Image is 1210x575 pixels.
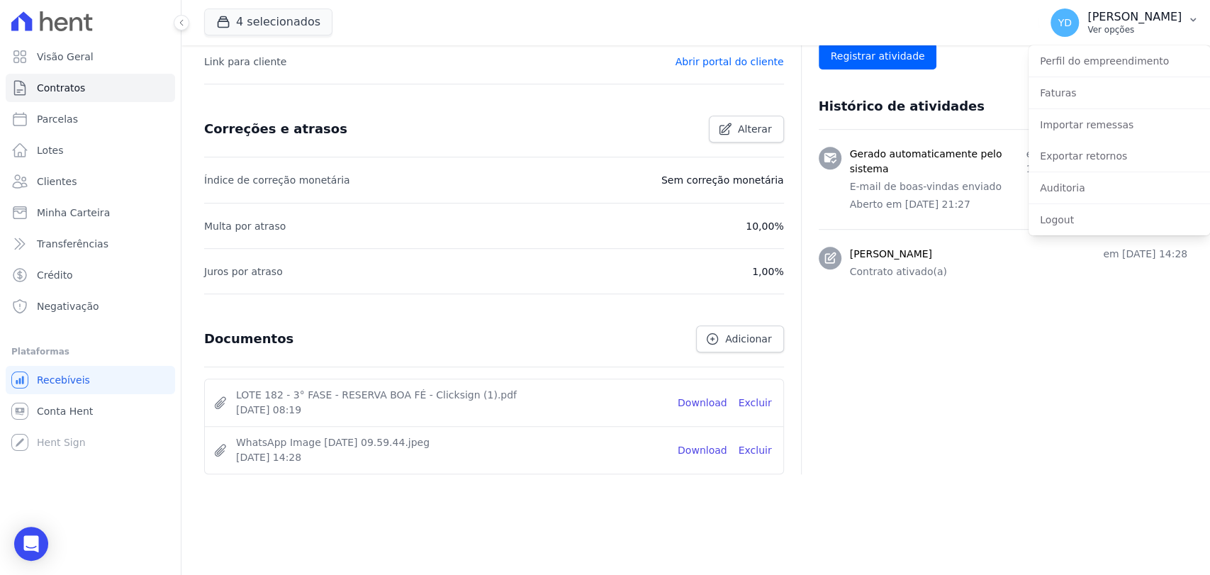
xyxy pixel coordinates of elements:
a: Logout [1029,207,1210,233]
p: [PERSON_NAME] [1087,10,1182,24]
p: Sem correção monetária [661,172,784,189]
input: Registrar atividade [819,43,937,69]
a: Faturas [1029,80,1210,106]
h3: Correções e atrasos [204,121,347,138]
p: Índice de correção monetária [204,172,350,189]
span: Conta Hent [37,404,93,418]
a: Adicionar [696,325,783,352]
span: Clientes [37,174,77,189]
a: Excluir [739,443,772,458]
a: Transferências [6,230,175,258]
a: Clientes [6,167,175,196]
a: Perfil do empreendimento [1029,48,1210,74]
a: Minha Carteira [6,199,175,227]
a: Recebíveis [6,366,175,394]
span: YD [1058,18,1071,28]
p: Aberto em [DATE] 21:27 [850,197,1187,212]
span: Minha Carteira [37,206,110,220]
span: Crédito [37,268,73,282]
a: Lotes [6,136,175,164]
h3: [PERSON_NAME] [850,247,932,262]
div: Open Intercom Messenger [14,527,48,561]
p: em [DATE] 14:28 [1103,247,1187,262]
span: Lotes [37,143,64,157]
a: Importar remessas [1029,112,1210,138]
span: [DATE] 08:19 [236,403,666,418]
a: Download [678,443,727,458]
a: Excluir [739,396,772,411]
span: Contratos [37,81,85,95]
p: Contrato ativado(a) [850,264,1187,279]
a: Alterar [709,116,784,143]
span: Negativação [37,299,99,313]
a: Download [678,396,727,411]
a: Visão Geral [6,43,175,71]
span: [DATE] 14:28 [236,450,666,465]
button: 4 selecionados [204,9,332,35]
span: Visão Geral [37,50,94,64]
a: Contratos [6,74,175,102]
span: WhatsApp Image [DATE] 09.59.44.jpeg [236,435,666,450]
p: 1,00% [752,263,783,280]
a: Parcelas [6,105,175,133]
h3: Gerado automaticamente pelo sistema [850,147,1026,177]
span: Transferências [37,237,108,251]
p: Link para cliente [204,53,286,70]
p: Juros por atraso [204,263,283,280]
button: YD [PERSON_NAME] Ver opções [1039,3,1210,43]
span: Alterar [738,122,772,136]
p: E-mail de boas-vindas enviado [850,179,1187,194]
span: LOTE 182 - 3° FASE - RESERVA BOA FÉ - Clicksign (1).pdf [236,388,666,403]
a: Negativação [6,292,175,320]
span: Adicionar [725,332,771,346]
p: em 15 de Setembro de 2025, 14:29 [1026,147,1188,177]
div: Plataformas [11,343,169,360]
a: Auditoria [1029,175,1210,201]
p: Multa por atraso [204,218,286,235]
a: Abrir portal do cliente [676,56,784,67]
a: Conta Hent [6,397,175,425]
a: Crédito [6,261,175,289]
span: Parcelas [37,112,78,126]
h3: Documentos [204,330,293,347]
p: Ver opções [1087,24,1182,35]
h3: Histórico de atividades [819,98,985,115]
span: Recebíveis [37,373,90,387]
p: 10,00% [746,218,783,235]
a: Exportar retornos [1029,143,1210,169]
